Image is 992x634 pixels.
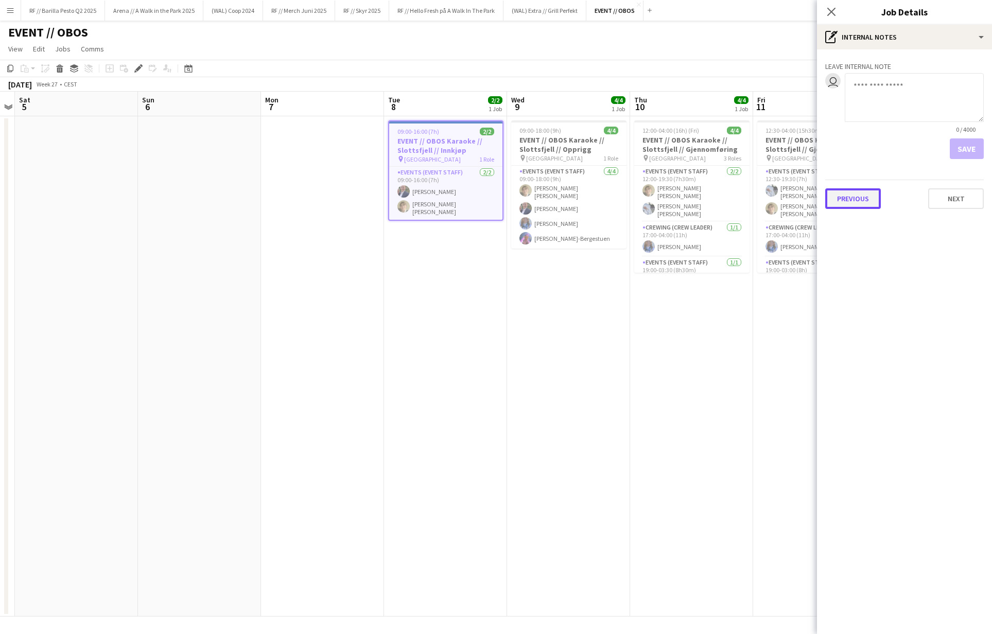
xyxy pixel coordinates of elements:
[263,1,335,21] button: RF // Merch Juni 2025
[757,222,873,257] app-card-role: Crewing (Crew Leader)1/117:00-04:00 (11h)[PERSON_NAME]
[757,257,873,292] app-card-role: Events (Event Staff)1/119:00-03:00 (8h)
[33,44,45,54] span: Edit
[526,154,583,162] span: [GEOGRAPHIC_DATA]
[928,188,984,209] button: Next
[488,96,502,104] span: 2/2
[612,105,625,113] div: 1 Job
[510,101,525,113] span: 9
[264,101,279,113] span: 7
[8,25,88,40] h1: EVENT // OBOS
[649,154,706,162] span: [GEOGRAPHIC_DATA]
[603,154,618,162] span: 1 Role
[387,101,400,113] span: 8
[817,5,992,19] h3: Job Details
[757,95,765,104] span: Fri
[634,166,750,222] app-card-role: Events (Event Staff)2/212:00-19:30 (7h30m)[PERSON_NAME] [PERSON_NAME][PERSON_NAME] [PERSON_NAME]
[8,79,32,90] div: [DATE]
[511,95,525,104] span: Wed
[519,127,561,134] span: 09:00-18:00 (9h)
[64,80,77,88] div: CEST
[203,1,263,21] button: (WAL) Coop 2024
[825,188,881,209] button: Previous
[633,101,647,113] span: 10
[757,120,873,273] app-job-card: 12:30-04:00 (15h30m) (Sat)4/4EVENT // OBOS Karaoke // Slottsfjell // Gjennomføring [GEOGRAPHIC_DA...
[335,1,389,21] button: RF // Skyr 2025
[397,128,439,135] span: 09:00-16:00 (7h)
[503,1,586,21] button: (WAL) Extra // Grill Perfekt
[388,120,503,221] app-job-card: 09:00-16:00 (7h)2/2EVENT // OBOS Karaoke // Slottsfjell // Innkjøp [GEOGRAPHIC_DATA]1 RoleEvents ...
[19,95,30,104] span: Sat
[21,1,105,21] button: RF // Barilla Pesto Q2 2025
[34,80,60,88] span: Week 27
[389,136,502,155] h3: EVENT // OBOS Karaoke // Slottsfjell // Innkjøp
[55,44,71,54] span: Jobs
[727,127,741,134] span: 4/4
[634,135,750,154] h3: EVENT // OBOS Karaoke // Slottsfjell // Gjennomføring
[81,44,104,54] span: Comms
[389,1,503,21] button: RF // Hello Fresh på A Walk In The Park
[479,155,494,163] span: 1 Role
[765,127,836,134] span: 12:30-04:00 (15h30m) (Sat)
[480,128,494,135] span: 2/2
[511,166,626,249] app-card-role: Events (Event Staff)4/409:00-18:00 (9h)[PERSON_NAME] [PERSON_NAME][PERSON_NAME][PERSON_NAME][PERS...
[404,155,461,163] span: [GEOGRAPHIC_DATA]
[734,96,749,104] span: 4/4
[389,167,502,220] app-card-role: Events (Event Staff)2/209:00-16:00 (7h)[PERSON_NAME][PERSON_NAME] [PERSON_NAME]
[388,95,400,104] span: Tue
[634,222,750,257] app-card-role: Crewing (Crew Leader)1/117:00-04:00 (11h)[PERSON_NAME]
[756,101,765,113] span: 11
[757,166,873,222] app-card-role: Events (Event Staff)2/212:30-19:30 (7h)[PERSON_NAME] [PERSON_NAME][PERSON_NAME] [PERSON_NAME]
[642,127,699,134] span: 12:00-04:00 (16h) (Fri)
[142,95,154,104] span: Sun
[772,154,829,162] span: [GEOGRAPHIC_DATA]
[4,42,27,56] a: View
[817,25,992,49] div: Internal notes
[18,101,30,113] span: 5
[634,257,750,292] app-card-role: Events (Event Staff)1/119:00-03:30 (8h30m)
[611,96,625,104] span: 4/4
[948,126,984,133] span: 0 / 4000
[29,42,49,56] a: Edit
[511,120,626,249] app-job-card: 09:00-18:00 (9h)4/4EVENT // OBOS Karaoke // Slottsfjell // Opprigg [GEOGRAPHIC_DATA]1 RoleEvents ...
[105,1,203,21] button: Arena // A Walk in the Park 2025
[757,135,873,154] h3: EVENT // OBOS Karaoke // Slottsfjell // Gjennomføring
[265,95,279,104] span: Mon
[511,135,626,154] h3: EVENT // OBOS Karaoke // Slottsfjell // Opprigg
[489,105,502,113] div: 1 Job
[604,127,618,134] span: 4/4
[634,95,647,104] span: Thu
[77,42,108,56] a: Comms
[8,44,23,54] span: View
[586,1,643,21] button: EVENT // OBOS
[51,42,75,56] a: Jobs
[735,105,748,113] div: 1 Job
[634,120,750,273] app-job-card: 12:00-04:00 (16h) (Fri)4/4EVENT // OBOS Karaoke // Slottsfjell // Gjennomføring [GEOGRAPHIC_DATA]...
[141,101,154,113] span: 6
[825,62,984,71] h3: Leave internal note
[724,154,741,162] span: 3 Roles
